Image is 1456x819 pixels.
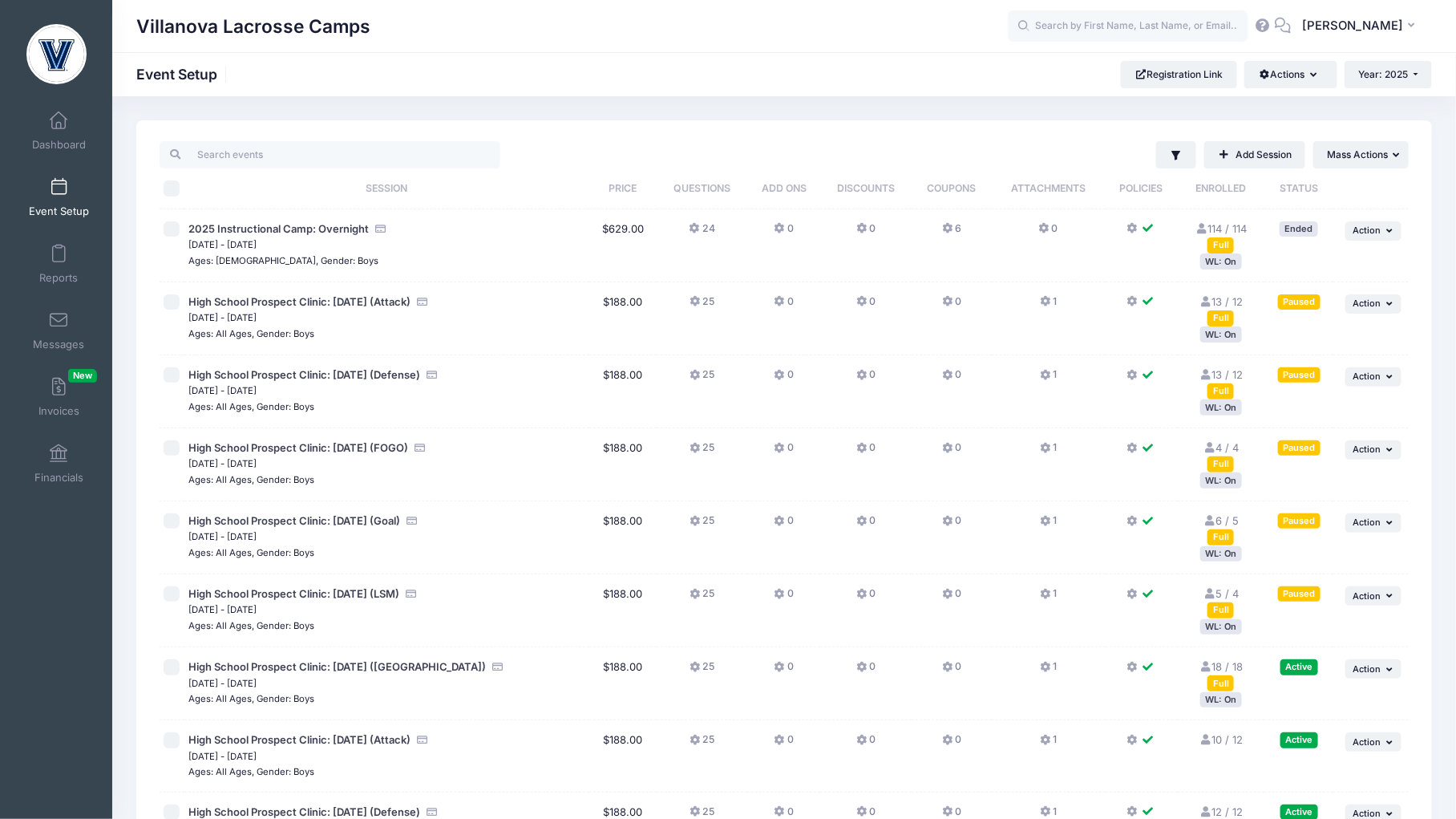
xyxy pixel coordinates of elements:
a: Registration Link [1121,61,1237,88]
small: Ages: All Ages, Gender: Boys [188,620,314,631]
a: Messages [21,302,97,359]
span: High School Prospect Clinic: [DATE] (Defense) [188,805,420,818]
td: $188.00 [589,355,657,428]
a: 6 / 5 Full [1203,514,1239,543]
th: Policies [1106,168,1178,209]
td: $188.00 [589,647,657,720]
a: 114 / 114 Full [1195,222,1247,251]
div: Ended [1280,221,1318,237]
button: 0 [942,586,961,610]
span: Action [1353,298,1381,309]
i: Accepting Credit Card Payments [374,224,387,234]
span: Action [1353,590,1381,602]
button: 1 [1040,367,1057,391]
span: Financials [34,471,83,485]
button: 0 [942,294,961,318]
button: 25 [690,513,714,537]
button: Action [1345,440,1401,460]
button: 0 [942,367,961,391]
span: Mass Actions [1327,148,1388,160]
th: Add Ons [747,168,820,209]
div: Full [1207,602,1234,618]
button: Mass Actions [1313,141,1409,168]
div: WL: On [1200,472,1242,488]
button: 0 [775,732,794,756]
a: Event Setup [21,169,97,225]
button: Action [1345,294,1401,314]
button: 25 [690,659,714,683]
i: Accepting Credit Card Payments [416,735,429,745]
h1: Villanova Lacrosse Camps [136,8,370,45]
button: 0 [856,659,876,683]
button: 0 [856,513,876,537]
button: Action [1345,513,1401,533]
i: Accepting Credit Card Payments [416,297,429,307]
button: Actions [1244,61,1337,88]
button: 1 [1040,294,1057,318]
button: 0 [775,513,794,537]
button: 25 [690,294,714,318]
button: 6 [942,221,961,245]
div: Full [1207,310,1234,326]
span: High School Prospect Clinic: [DATE] (Defense) [188,368,420,381]
button: 1 [1040,659,1057,683]
small: [DATE] - [DATE] [188,531,257,542]
a: Reports [21,236,97,292]
span: Action [1353,808,1381,819]
button: 25 [690,732,714,756]
button: 0 [775,367,794,391]
button: 0 [942,513,961,537]
button: 0 [775,221,794,245]
th: Questions [657,168,747,209]
button: 0 [775,659,794,683]
div: WL: On [1200,253,1242,269]
button: 0 [775,294,794,318]
a: 5 / 4 Full [1203,587,1239,616]
button: Action [1345,367,1401,387]
span: Action [1353,663,1381,675]
button: 1 [1040,513,1057,537]
button: 25 [690,586,714,610]
td: $188.00 [589,428,657,501]
span: Questions [673,182,730,194]
th: Discounts [820,168,912,209]
img: Villanova Lacrosse Camps [26,24,87,84]
div: Paused [1278,513,1321,529]
i: Accepting Credit Card Payments [426,807,439,817]
div: Full [1207,529,1234,545]
h1: Event Setup [136,66,231,83]
a: InvoicesNew [21,369,97,425]
button: 25 [690,367,714,391]
span: Reports [39,271,78,285]
span: Action [1353,371,1381,382]
span: Coupons [927,182,976,194]
span: Action [1353,444,1381,455]
span: [PERSON_NAME] [1302,17,1403,34]
a: 13 / 12 Full [1199,295,1243,324]
button: 0 [856,367,876,391]
span: Action [1353,225,1381,236]
small: Ages: All Ages, Gender: Boys [188,547,314,558]
div: WL: On [1200,546,1242,562]
div: Full [1207,237,1234,253]
div: Active [1280,732,1318,748]
th: Status [1264,168,1333,209]
span: Action [1353,517,1381,528]
div: WL: On [1200,399,1242,415]
i: Accepting Credit Card Payments [414,443,427,453]
td: $188.00 [589,574,657,647]
div: Active [1280,659,1318,675]
span: High School Prospect Clinic: [DATE] (FOGO) [188,441,408,454]
button: 25 [690,440,714,464]
input: Search by First Name, Last Name, or Email... [1008,10,1248,43]
small: [DATE] - [DATE] [188,312,257,323]
button: 1 [1040,732,1057,756]
div: WL: On [1200,692,1242,708]
small: Ages: All Ages, Gender: Boys [188,474,314,485]
i: Accepting Credit Card Payments [405,589,418,599]
span: High School Prospect Clinic: [DATE] ([GEOGRAPHIC_DATA]) [188,660,486,673]
small: Ages: [DEMOGRAPHIC_DATA], Gender: Boys [188,255,378,266]
button: 0 [775,440,794,464]
button: 0 [856,732,876,756]
small: [DATE] - [DATE] [188,239,257,250]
